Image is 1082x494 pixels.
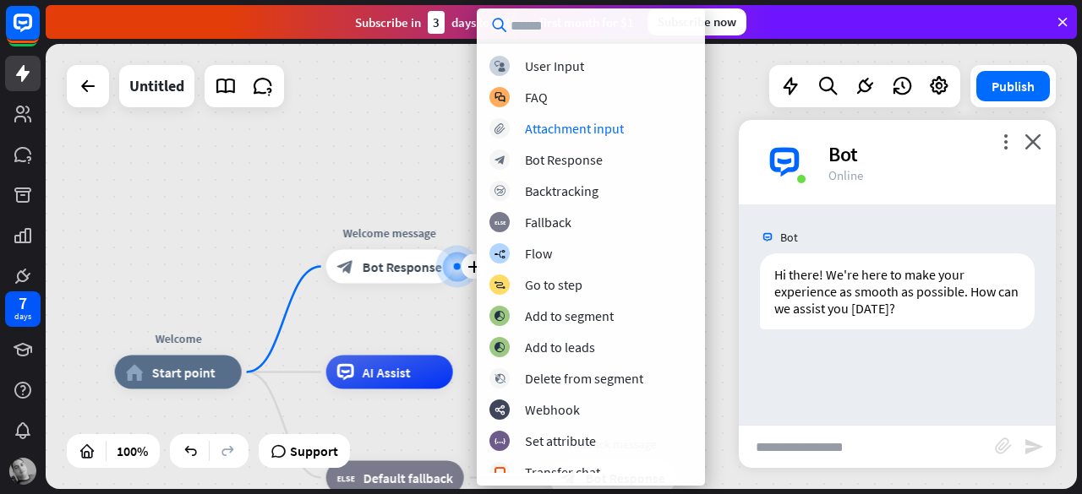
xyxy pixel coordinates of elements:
[363,364,411,381] span: AI Assist
[337,258,354,275] i: block_bot_response
[14,7,64,57] button: Open LiveChat chat widget
[495,61,505,72] i: block_user_input
[525,182,598,199] div: Backtracking
[525,276,582,293] div: Go to step
[314,225,466,242] div: Welcome message
[112,437,153,464] div: 100%
[495,404,505,415] i: webhooks
[495,217,505,228] i: block_fallback
[828,167,1036,183] div: Online
[525,151,603,168] div: Bot Response
[525,370,643,387] div: Delete from segment
[467,261,480,273] i: plus
[997,133,1014,149] i: more_vert
[495,186,505,197] i: block_backtracking
[494,467,506,478] i: block_livechat
[1025,133,1041,149] i: close
[428,11,445,34] div: 3
[363,470,453,486] span: Default fallback
[525,307,614,324] div: Add to segment
[495,123,505,134] i: block_attachment
[495,373,505,384] i: block_delete_from_segment
[494,248,505,259] i: builder_tree
[5,291,41,327] a: 7 days
[525,89,548,106] div: FAQ
[525,245,552,262] div: Flow
[525,57,584,74] div: User Input
[760,253,1035,329] div: Hi there! We're here to make your experience as smooth as possible. How can we assist you [DATE]?
[828,141,1036,167] div: Bot
[14,311,31,323] div: days
[495,92,505,103] i: block_faq
[355,11,634,34] div: Subscribe in days to get your first month for $1
[19,296,27,311] div: 7
[494,311,505,322] i: block_add_to_segment
[126,364,144,381] i: home_2
[102,330,254,347] div: Welcome
[495,155,505,166] i: block_bot_response
[495,436,505,447] i: block_set_attribute
[337,470,355,486] i: block_fallback
[995,437,1012,454] i: block_attachment
[129,65,184,107] div: Untitled
[525,214,571,231] div: Fallback
[525,432,596,449] div: Set attribute
[494,280,505,290] i: block_goto
[525,120,624,137] div: Attachment input
[976,71,1050,101] button: Publish
[780,230,798,245] span: Bot
[152,364,216,381] span: Start point
[1024,437,1044,457] i: send
[525,401,580,418] div: Webhook
[290,437,338,464] span: Support
[494,342,505,353] i: block_add_to_segment
[525,464,600,480] div: Transfer chat
[525,339,595,356] div: Add to leads
[363,258,442,275] span: Bot Response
